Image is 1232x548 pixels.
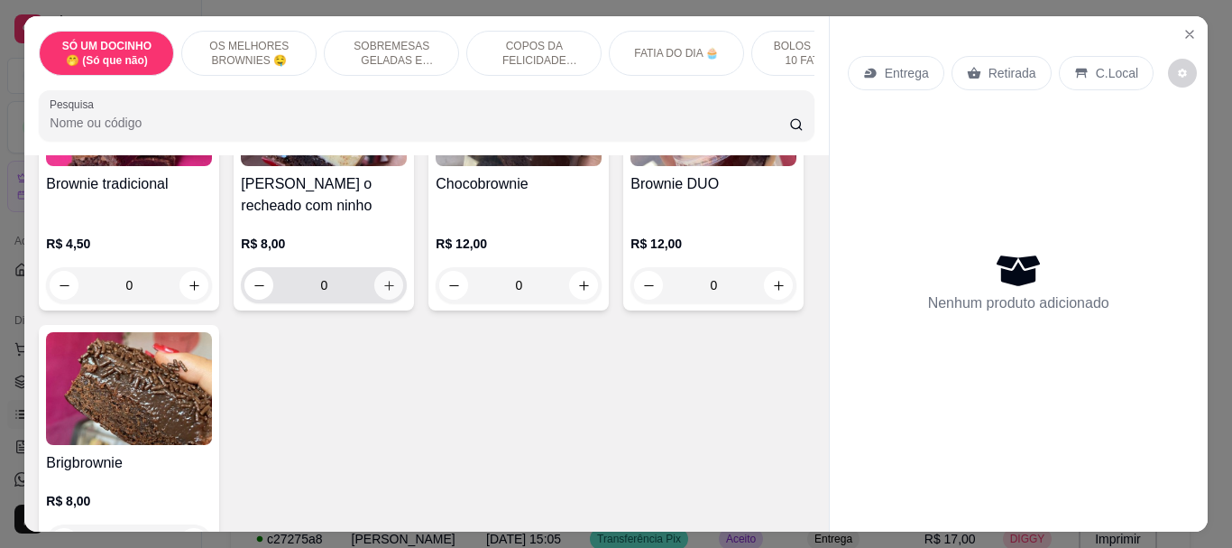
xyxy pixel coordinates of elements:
[46,173,212,195] h4: Brownie tradicional
[439,271,468,300] button: decrease-product-quantity
[630,173,796,195] h4: Brownie DUO
[928,293,1109,314] p: Nenhum produto adicionado
[1096,64,1138,82] p: C.Local
[767,39,871,68] p: BOLOS INTEIROS 10 FATIAS 🥳
[50,97,100,112] label: Pesquisa
[46,235,212,253] p: R$ 4,50
[885,64,929,82] p: Entrega
[54,39,159,68] p: SÓ UM DOCINHO 🤭 (Só que não)
[244,271,273,300] button: decrease-product-quantity
[1175,20,1204,49] button: Close
[241,235,407,253] p: R$ 8,00
[436,235,602,253] p: R$ 12,00
[634,46,719,60] p: FATIA DO DIA 🧁
[46,492,212,510] p: R$ 8,00
[50,271,78,300] button: decrease-product-quantity
[630,235,796,253] p: R$ 12,00
[482,39,586,68] p: COPOS DA FELICIDADE VICIANTES 💕
[1168,59,1197,88] button: decrease-product-quantity
[374,271,403,300] button: increase-product-quantity
[339,39,444,68] p: SOBREMESAS GELADAS E CREMOSAS 🤩
[46,332,212,445] img: product-image
[634,271,663,300] button: decrease-product-quantity
[197,39,301,68] p: OS MELHORES BROWNIES 🤤
[764,271,793,300] button: increase-product-quantity
[46,452,212,474] h4: Brigbrownie
[179,271,208,300] button: increase-product-quantity
[241,173,407,217] h4: [PERSON_NAME] o recheado com ninho
[569,271,598,300] button: increase-product-quantity
[50,114,789,132] input: Pesquisa
[436,173,602,195] h4: Chocobrownie
[988,64,1036,82] p: Retirada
